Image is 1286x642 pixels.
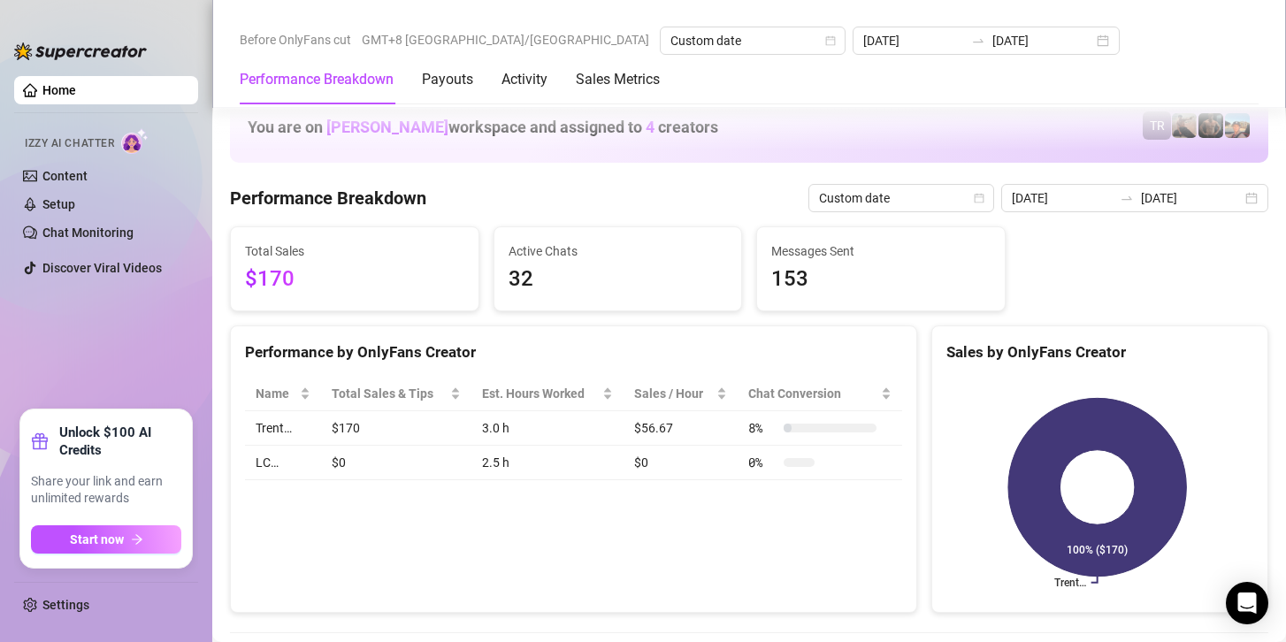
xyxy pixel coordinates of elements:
button: Start nowarrow-right [31,525,181,554]
a: Settings [42,598,89,612]
span: Custom date [670,27,835,54]
div: Open Intercom Messenger [1226,582,1268,624]
h1: You are on workspace and assigned to creators [248,118,718,137]
img: LC [1172,113,1197,138]
a: Chat Monitoring [42,225,134,240]
span: $170 [245,263,464,296]
a: Discover Viral Videos [42,261,162,275]
span: Custom date [819,185,984,211]
div: Performance Breakdown [240,69,394,90]
td: $56.67 [624,411,739,446]
span: 4 [646,118,654,136]
span: gift [31,432,49,450]
div: Payouts [422,69,473,90]
span: Before OnlyFans cut [240,27,351,53]
span: to [971,34,985,48]
span: 0 % [748,453,777,472]
input: Start date [1012,188,1113,208]
span: Chat Conversion [748,384,877,403]
span: 32 [509,263,728,296]
span: calendar [974,193,984,203]
input: Start date [863,31,964,50]
div: Performance by OnlyFans Creator [245,340,902,364]
span: 153 [771,263,991,296]
a: Setup [42,197,75,211]
span: calendar [825,35,836,46]
span: Total Sales & Tips [332,384,447,403]
span: TR [1150,116,1165,135]
div: Sales Metrics [576,69,660,90]
span: to [1120,191,1134,205]
td: Trent… [245,411,321,446]
td: $170 [321,411,471,446]
span: 8 % [748,418,777,438]
th: Chat Conversion [738,377,902,411]
a: Home [42,83,76,97]
div: Sales by OnlyFans Creator [946,340,1253,364]
td: LC… [245,446,321,480]
span: swap-right [971,34,985,48]
th: Sales / Hour [624,377,739,411]
img: Zach [1225,113,1250,138]
span: GMT+8 [GEOGRAPHIC_DATA]/[GEOGRAPHIC_DATA] [362,27,649,53]
a: Content [42,169,88,183]
input: End date [1141,188,1242,208]
span: Sales / Hour [634,384,714,403]
span: Name [256,384,296,403]
img: AI Chatter [121,128,149,154]
td: 2.5 h [471,446,624,480]
th: Name [245,377,321,411]
td: $0 [624,446,739,480]
div: Activity [501,69,547,90]
img: logo-BBDzfeDw.svg [14,42,147,60]
span: arrow-right [131,533,143,546]
span: Total Sales [245,241,464,261]
div: Est. Hours Worked [482,384,599,403]
th: Total Sales & Tips [321,377,471,411]
input: End date [992,31,1093,50]
span: [PERSON_NAME] [326,118,448,136]
span: Active Chats [509,241,728,261]
span: Share your link and earn unlimited rewards [31,473,181,508]
span: Izzy AI Chatter [25,135,114,152]
td: $0 [321,446,471,480]
span: Start now [70,532,124,546]
span: swap-right [1120,191,1134,205]
h4: Performance Breakdown [230,186,426,210]
span: Messages Sent [771,241,991,261]
td: 3.0 h [471,411,624,446]
text: Trent… [1054,577,1086,589]
strong: Unlock $100 AI Credits [59,424,181,459]
img: Trent [1198,113,1223,138]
